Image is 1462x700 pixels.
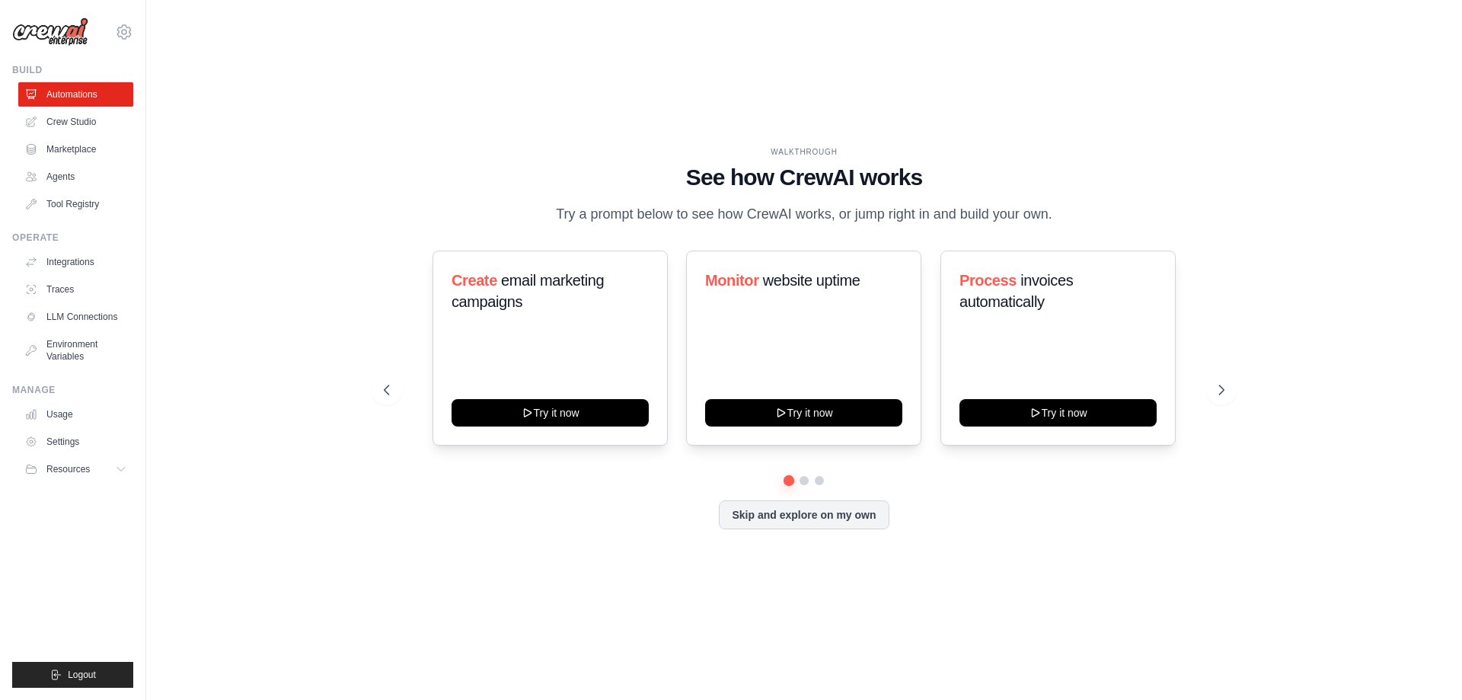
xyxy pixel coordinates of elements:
[959,272,1017,289] span: Process
[705,399,902,427] button: Try it now
[452,272,604,310] span: email marketing campaigns
[384,146,1224,158] div: WALKTHROUGH
[18,250,133,274] a: Integrations
[68,669,96,681] span: Logout
[12,18,88,46] img: Logo
[46,463,90,475] span: Resources
[384,164,1224,191] h1: See how CrewAI works
[18,430,133,454] a: Settings
[18,110,133,134] a: Crew Studio
[18,137,133,161] a: Marketplace
[12,384,133,396] div: Manage
[18,305,133,329] a: LLM Connections
[452,399,649,427] button: Try it now
[18,82,133,107] a: Automations
[719,500,889,529] button: Skip and explore on my own
[18,277,133,302] a: Traces
[959,272,1073,310] span: invoices automatically
[763,272,860,289] span: website uptime
[452,272,497,289] span: Create
[18,192,133,216] a: Tool Registry
[18,165,133,189] a: Agents
[18,457,133,481] button: Resources
[12,662,133,688] button: Logout
[18,332,133,369] a: Environment Variables
[959,399,1157,427] button: Try it now
[18,402,133,427] a: Usage
[705,272,759,289] span: Monitor
[548,203,1060,225] p: Try a prompt below to see how CrewAI works, or jump right in and build your own.
[12,232,133,244] div: Operate
[12,64,133,76] div: Build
